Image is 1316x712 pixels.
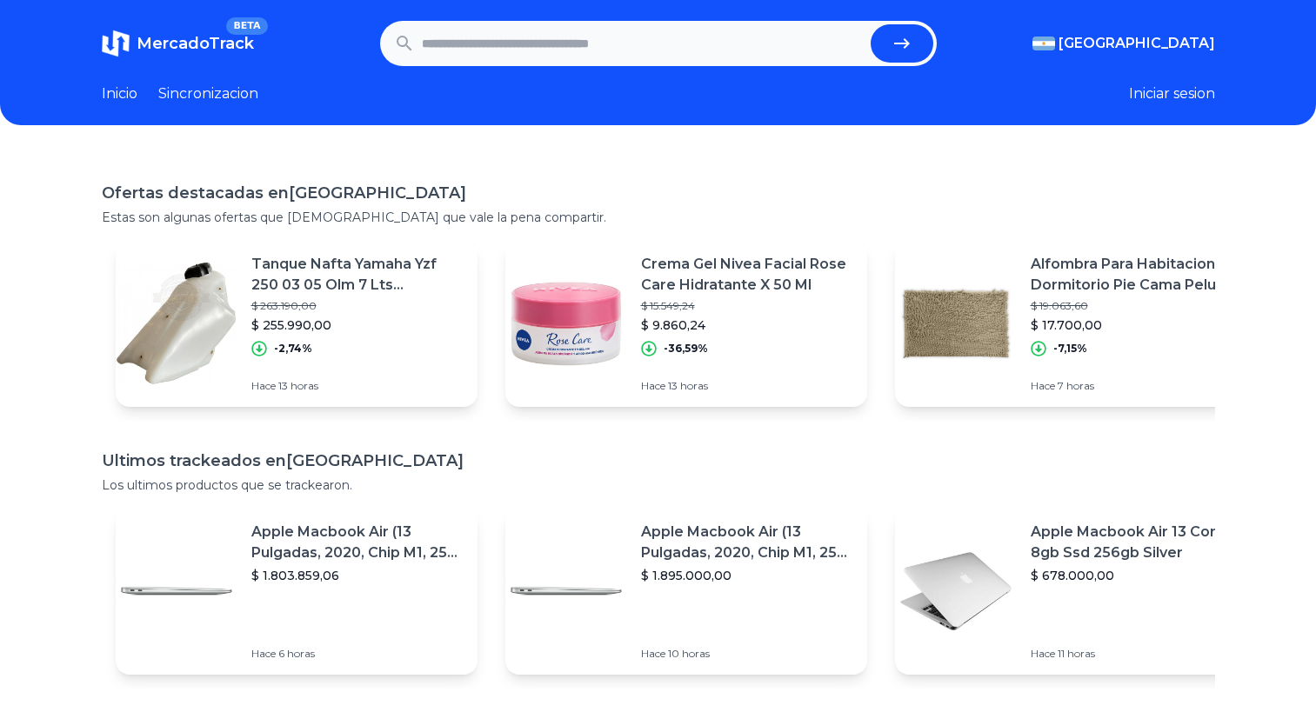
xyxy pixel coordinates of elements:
img: Featured image [895,263,1017,384]
a: Featured imageCrema Gel Nivea Facial Rose Care Hidratante X 50 Ml$ 15.549,24$ 9.860,24-36,59%Hace... [505,240,867,407]
p: $ 9.860,24 [641,316,853,334]
a: Featured imageApple Macbook Air (13 Pulgadas, 2020, Chip M1, 256 Gb De Ssd, 8 Gb De Ram) - Plata$... [505,508,867,675]
p: Hace 13 horas [641,379,853,393]
img: MercadoTrack [102,30,130,57]
span: [GEOGRAPHIC_DATA] [1059,33,1215,54]
p: Hace 10 horas [641,647,853,661]
p: $ 255.990,00 [251,316,464,334]
img: Featured image [505,530,627,652]
a: Featured imageTanque Nafta Yamaha Yzf 250 03 05 Olm 7 Lts Reforzado Rider$ 263.190,00$ 255.990,00... [116,240,478,407]
a: Featured imageApple Macbook Air (13 Pulgadas, 2020, Chip M1, 256 Gb De Ssd, 8 Gb De Ram) - Plata$... [116,508,478,675]
p: Apple Macbook Air 13 Core I5 8gb Ssd 256gb Silver [1031,522,1243,563]
p: -7,15% [1053,342,1087,356]
a: Sincronizacion [158,83,258,104]
h1: Ofertas destacadas en [GEOGRAPHIC_DATA] [102,181,1215,205]
p: Apple Macbook Air (13 Pulgadas, 2020, Chip M1, 256 Gb De Ssd, 8 Gb De Ram) - Plata [641,522,853,563]
p: Hace 6 horas [251,647,464,661]
h1: Ultimos trackeados en [GEOGRAPHIC_DATA] [102,449,1215,473]
button: Iniciar sesion [1129,83,1215,104]
img: Featured image [116,263,237,384]
a: Inicio [102,83,137,104]
a: MercadoTrackBETA [102,30,254,57]
span: BETA [226,17,267,35]
p: -2,74% [274,342,312,356]
p: -36,59% [664,342,708,356]
img: Featured image [505,263,627,384]
img: Featured image [116,530,237,652]
a: Featured imageApple Macbook Air 13 Core I5 8gb Ssd 256gb Silver$ 678.000,00Hace 11 horas [895,508,1257,675]
p: Hace 13 horas [251,379,464,393]
p: $ 263.190,00 [251,299,464,313]
p: Crema Gel Nivea Facial Rose Care Hidratante X 50 Ml [641,254,853,296]
p: $ 1.803.859,06 [251,567,464,584]
p: Apple Macbook Air (13 Pulgadas, 2020, Chip M1, 256 Gb De Ssd, 8 Gb De Ram) - Plata [251,522,464,563]
p: $ 678.000,00 [1031,567,1243,584]
p: $ 1.895.000,00 [641,567,853,584]
p: $ 17.700,00 [1031,316,1243,334]
img: Featured image [895,530,1017,652]
p: Alfombra Para Habitacion Dormitorio Pie Cama Peluda Shaggy [1031,254,1243,296]
a: Featured imageAlfombra Para Habitacion Dormitorio Pie Cama Peluda Shaggy$ 19.063,60$ 17.700,00-7,... [895,240,1257,407]
img: Argentina [1032,37,1055,50]
p: Hace 11 horas [1031,647,1243,661]
p: $ 19.063,60 [1031,299,1243,313]
p: Tanque Nafta Yamaha Yzf 250 03 05 Olm 7 Lts Reforzado Rider [251,254,464,296]
span: MercadoTrack [137,34,254,53]
p: Los ultimos productos que se trackearon. [102,476,1215,494]
p: Hace 7 horas [1031,379,1243,393]
button: [GEOGRAPHIC_DATA] [1032,33,1215,54]
p: Estas son algunas ofertas que [DEMOGRAPHIC_DATA] que vale la pena compartir. [102,209,1215,226]
p: $ 15.549,24 [641,299,853,313]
